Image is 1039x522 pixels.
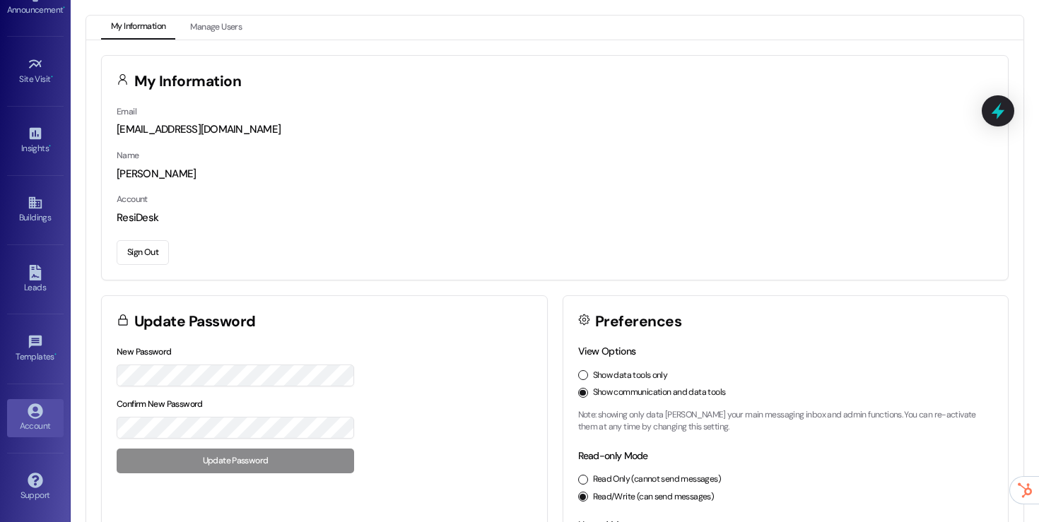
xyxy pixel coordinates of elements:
[117,122,993,137] div: [EMAIL_ADDRESS][DOMAIN_NAME]
[7,191,64,229] a: Buildings
[7,261,64,299] a: Leads
[7,121,64,160] a: Insights •
[7,399,64,437] a: Account
[134,314,256,329] h3: Update Password
[593,386,726,399] label: Show communication and data tools
[117,194,148,205] label: Account
[54,350,57,360] span: •
[595,314,681,329] h3: Preferences
[593,491,715,504] label: Read/Write (can send messages)
[117,398,203,410] label: Confirm New Password
[7,468,64,506] a: Support
[7,52,64,90] a: Site Visit •
[101,16,175,40] button: My Information
[117,167,993,182] div: [PERSON_NAME]
[51,72,53,82] span: •
[134,74,242,89] h3: My Information
[117,106,136,117] label: Email
[578,409,994,434] p: Note: showing only data [PERSON_NAME] your main messaging inbox and admin functions. You can re-a...
[49,141,51,151] span: •
[7,330,64,368] a: Templates •
[117,240,169,265] button: Sign Out
[117,150,139,161] label: Name
[593,473,721,486] label: Read Only (cannot send messages)
[117,210,993,225] div: ResiDesk
[117,346,172,357] label: New Password
[578,449,648,462] label: Read-only Mode
[578,345,636,357] label: View Options
[593,369,668,382] label: Show data tools only
[63,3,65,13] span: •
[180,16,252,40] button: Manage Users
